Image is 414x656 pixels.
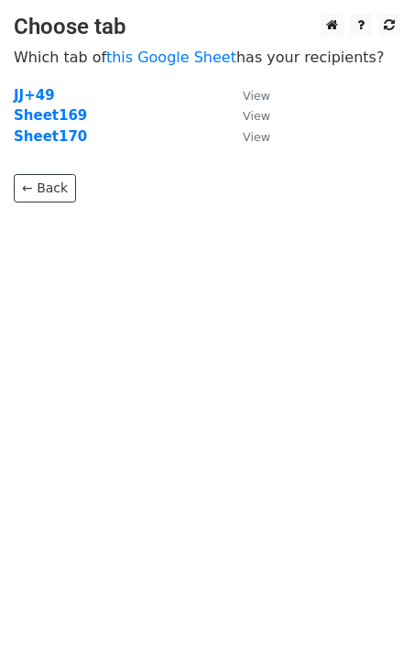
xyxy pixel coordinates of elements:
[224,87,270,104] a: View
[14,128,87,145] a: Sheet170
[14,14,400,40] h3: Choose tab
[14,174,76,202] a: ← Back
[243,89,270,103] small: View
[243,130,270,144] small: View
[224,128,270,145] a: View
[14,107,87,124] a: Sheet169
[243,109,270,123] small: View
[224,107,270,124] a: View
[14,48,400,67] p: Which tab of has your recipients?
[14,87,55,104] a: JJ+49
[106,49,236,66] a: this Google Sheet
[322,568,414,656] iframe: Chat Widget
